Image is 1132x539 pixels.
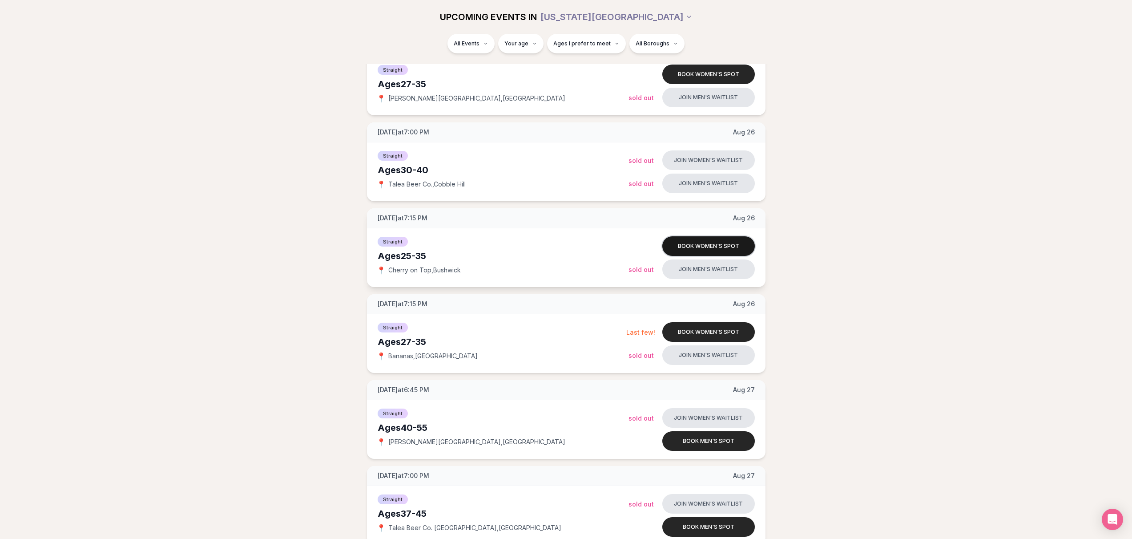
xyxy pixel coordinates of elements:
span: Straight [378,323,408,332]
span: Last few! [626,328,655,336]
span: [DATE] at 6:45 PM [378,385,429,394]
span: Sold Out [628,266,654,273]
button: Book women's spot [662,236,755,256]
span: 📍 [378,267,385,274]
div: Open Intercom Messenger [1102,509,1123,530]
span: Straight [378,151,408,161]
div: Ages 40-55 [378,421,628,434]
button: [US_STATE][GEOGRAPHIC_DATA] [540,7,693,27]
div: Ages 25-35 [378,250,628,262]
button: Join men's waitlist [662,259,755,279]
button: Join women's waitlist [662,494,755,514]
button: Join men's waitlist [662,174,755,193]
span: Sold Out [628,157,654,164]
span: Talea Beer Co. [GEOGRAPHIC_DATA] , [GEOGRAPHIC_DATA] [388,523,561,532]
button: Join women's waitlist [662,150,755,170]
span: Aug 27 [733,385,755,394]
span: 📍 [378,95,385,102]
span: All Events [454,40,479,47]
span: 📍 [378,353,385,360]
span: Sold Out [628,94,654,101]
span: All Boroughs [636,40,669,47]
button: Book men's spot [662,431,755,451]
span: 📍 [378,181,385,188]
span: Sold Out [628,500,654,508]
span: Aug 26 [733,128,755,137]
span: 📍 [378,438,385,446]
span: Ages I prefer to meet [553,40,611,47]
span: Aug 26 [733,300,755,308]
div: Ages 30-40 [378,164,628,176]
div: Ages 27-35 [378,78,628,90]
span: Bananas , [GEOGRAPHIC_DATA] [388,352,478,361]
button: Your age [498,34,544,53]
span: Sold Out [628,414,654,422]
span: Aug 26 [733,214,755,223]
button: All Events [447,34,495,53]
span: Straight [378,409,408,418]
span: Sold Out [628,180,654,187]
span: UPCOMING EVENTS IN [440,11,537,23]
button: Join men's waitlist [662,345,755,365]
button: Book men's spot [662,517,755,537]
span: Talea Beer Co. , Cobble Hill [388,180,466,189]
span: [PERSON_NAME][GEOGRAPHIC_DATA] , [GEOGRAPHIC_DATA] [388,438,565,446]
button: Join women's waitlist [662,408,755,428]
span: [DATE] at 7:15 PM [378,300,427,308]
span: Cherry on Top , Bushwick [388,266,461,275]
span: Straight [378,494,408,504]
button: Join men's waitlist [662,88,755,107]
button: All Boroughs [629,34,685,53]
span: [PERSON_NAME][GEOGRAPHIC_DATA] , [GEOGRAPHIC_DATA] [388,94,565,103]
span: Straight [378,65,408,75]
span: [DATE] at 7:15 PM [378,214,427,223]
button: Ages I prefer to meet [547,34,626,53]
span: [DATE] at 7:00 PM [378,128,429,137]
button: Book women's spot [662,65,755,84]
span: Sold Out [628,352,654,359]
div: Ages 37-45 [378,507,628,520]
span: Straight [378,237,408,247]
span: [DATE] at 7:00 PM [378,471,429,480]
span: Aug 27 [733,471,755,480]
div: Ages 27-35 [378,336,626,348]
button: Book women's spot [662,322,755,342]
span: Your age [504,40,528,47]
span: 📍 [378,524,385,531]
